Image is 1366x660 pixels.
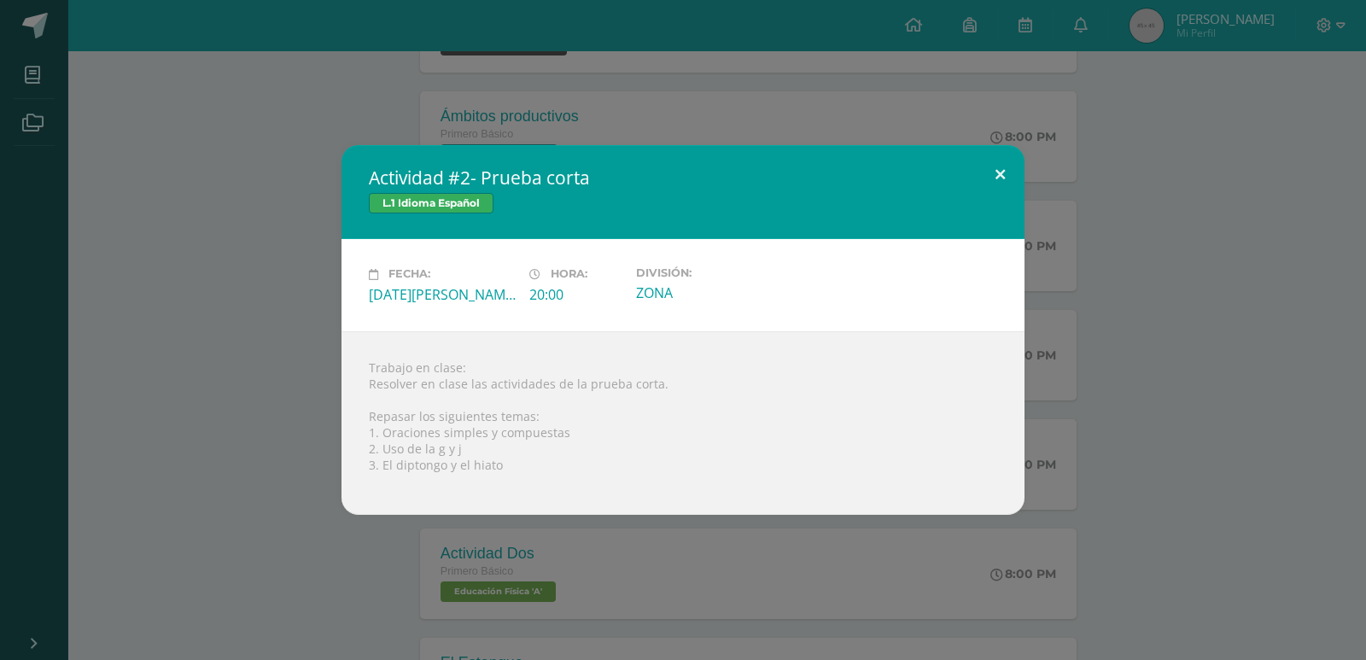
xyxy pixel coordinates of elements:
h2: Actividad #2- Prueba corta [369,166,997,190]
div: ZONA [636,283,783,302]
div: [DATE][PERSON_NAME] [369,285,516,304]
label: División: [636,266,783,279]
span: Hora: [551,268,587,281]
span: Fecha: [388,268,430,281]
span: L.1 Idioma Español [369,193,493,213]
div: Trabajo en clase: Resolver en clase las actividades de la prueba corta. Repasar los siguientes te... [341,331,1024,515]
div: 20:00 [529,285,622,304]
button: Close (Esc) [976,145,1024,203]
